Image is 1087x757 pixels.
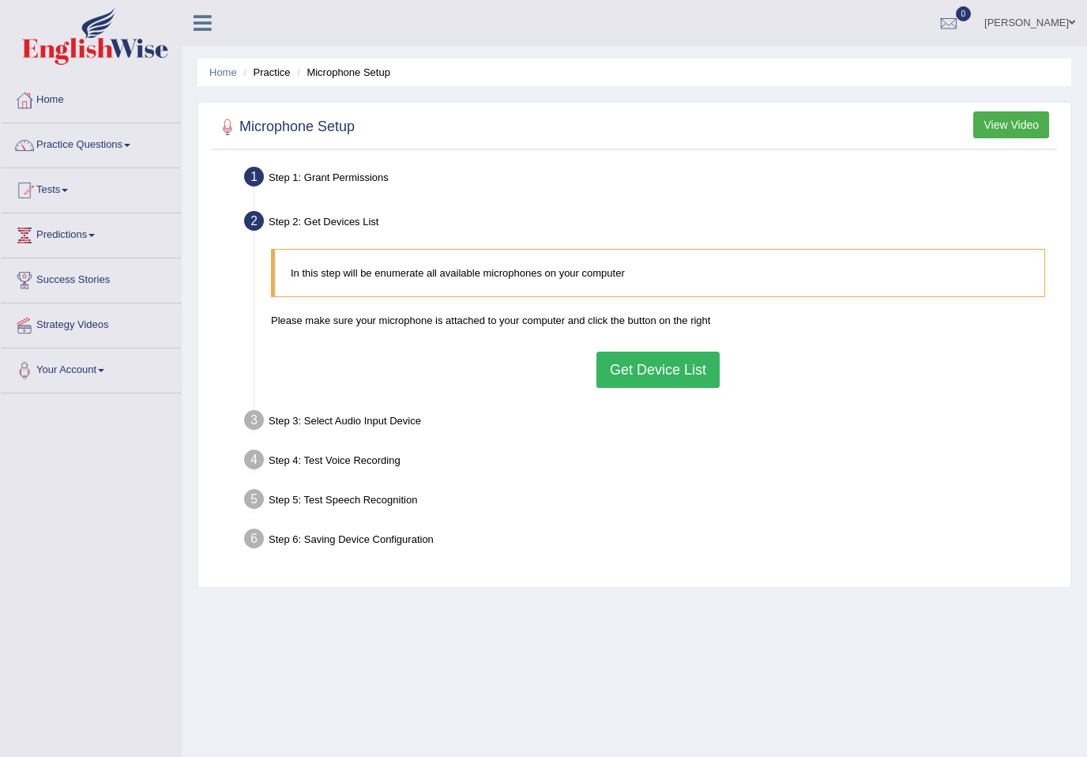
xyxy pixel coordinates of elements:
li: Practice [239,65,290,80]
a: Practice Questions [1,123,181,163]
div: Step 3: Select Audio Input Device [237,405,1063,440]
p: Please make sure your microphone is attached to your computer and click the button on the right [271,313,1045,328]
a: Your Account [1,348,181,388]
li: Microphone Setup [293,65,390,80]
a: Strategy Videos [1,303,181,343]
a: Predictions [1,213,181,253]
a: Home [209,66,237,78]
a: Success Stories [1,258,181,298]
a: Tests [1,168,181,208]
div: Step 1: Grant Permissions [237,162,1063,197]
div: Step 5: Test Speech Recognition [237,484,1063,519]
div: Step 4: Test Voice Recording [237,445,1063,480]
a: Home [1,78,181,118]
button: Get Device List [596,352,720,388]
div: Step 2: Get Devices List [237,206,1063,241]
div: Step 6: Saving Device Configuration [237,524,1063,559]
span: 0 [956,6,972,21]
h2: Microphone Setup [216,115,355,139]
blockquote: In this step will be enumerate all available microphones on your computer [271,249,1045,297]
button: View Video [973,111,1049,138]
